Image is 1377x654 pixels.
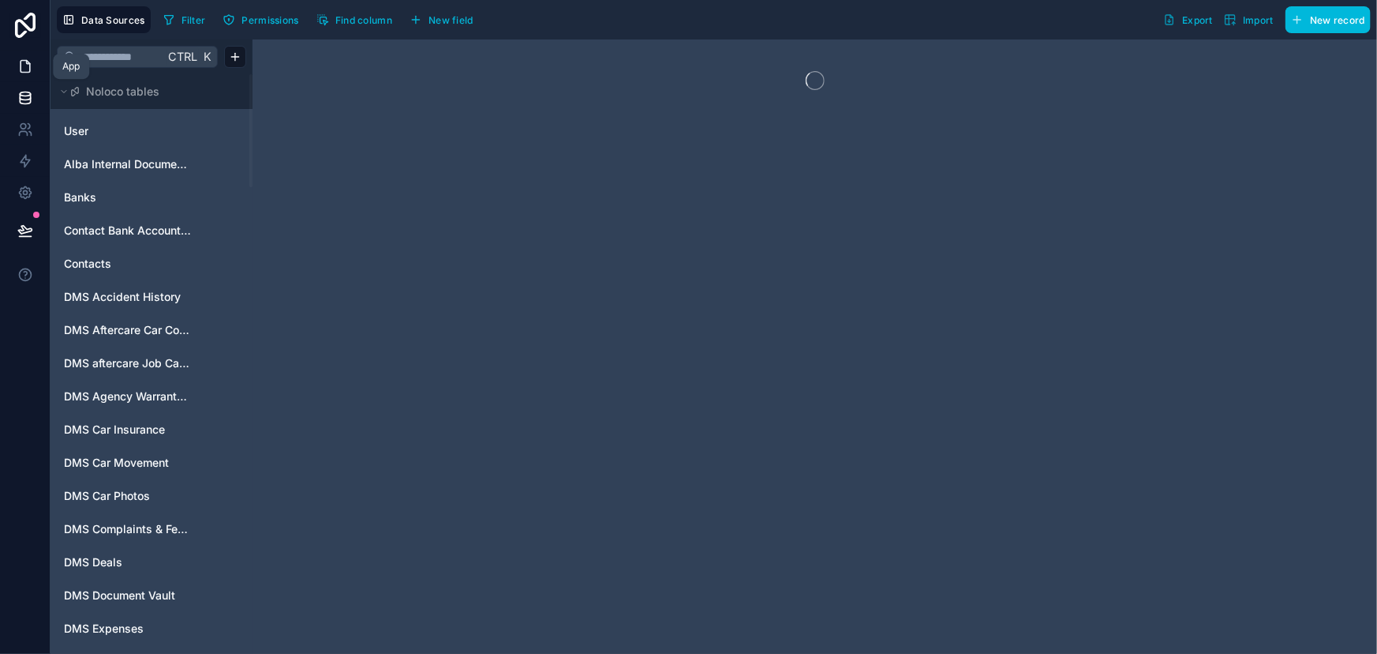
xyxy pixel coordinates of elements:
a: DMS aftercare Job Cards [64,355,192,371]
a: Banks [64,190,192,205]
a: DMS Car Insurance [64,422,192,438]
span: Banks [64,190,96,205]
button: Noloco tables [57,81,237,103]
span: Find column [335,14,392,26]
div: DMS Accident History [57,284,246,310]
div: DMS aftercare Job Cards [57,351,246,376]
span: User [64,123,88,139]
span: DMS Car Movement [64,455,169,471]
span: Filter [181,14,206,26]
a: DMS Deals [64,554,192,570]
span: Permissions [241,14,298,26]
a: Contacts [64,256,192,272]
button: New record [1285,6,1371,33]
span: New record [1310,14,1365,26]
div: DMS Complaints & Feedback [57,517,246,542]
a: DMS Document Vault [64,588,192,603]
div: DMS Deals [57,550,246,575]
div: Banks [57,185,246,210]
div: DMS Expenses [57,616,246,641]
div: DMS Car Photos [57,483,246,509]
span: Import [1243,14,1274,26]
a: DMS Complaints & Feedback [64,521,192,537]
button: Filter [157,8,211,32]
span: DMS Deals [64,554,122,570]
span: Ctrl [167,47,199,66]
button: New field [404,8,479,32]
span: Export [1182,14,1213,26]
button: Find column [311,8,398,32]
span: Data Sources [81,14,145,26]
a: DMS Car Movement [64,455,192,471]
a: New record [1279,6,1371,33]
div: Alba Internal Documents [57,152,246,177]
span: DMS Car Photos [64,488,150,504]
a: Contact Bank Account information [64,223,192,239]
a: User [64,123,192,139]
button: Permissions [217,8,304,32]
button: Data Sources [57,6,151,33]
a: DMS Car Photos [64,488,192,504]
a: DMS Aftercare Car Complaints [64,322,192,338]
div: Contact Bank Account information [57,218,246,243]
span: DMS Document Vault [64,588,175,603]
span: K [201,51,212,62]
span: New field [428,14,473,26]
a: DMS Expenses [64,621,192,637]
div: DMS Car Movement [57,450,246,475]
span: DMS Accident History [64,289,181,305]
div: DMS Aftercare Car Complaints [57,318,246,343]
button: Export [1158,6,1218,33]
span: DMS Car Insurance [64,422,165,438]
div: DMS Document Vault [57,583,246,608]
div: Contacts [57,251,246,276]
a: Alba Internal Documents [64,156,192,172]
a: Permissions [217,8,310,32]
div: DMS Agency Warranty & Service Contract Validity [57,384,246,409]
span: Noloco tables [86,84,159,100]
span: Contacts [64,256,111,272]
div: App [62,60,80,73]
a: DMS Accident History [64,289,192,305]
div: DMS Car Insurance [57,417,246,442]
a: DMS Agency Warranty & Service Contract Validity [64,389,192,404]
button: Import [1218,6,1279,33]
span: DMS Expenses [64,621,144,637]
div: User [57,118,246,144]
